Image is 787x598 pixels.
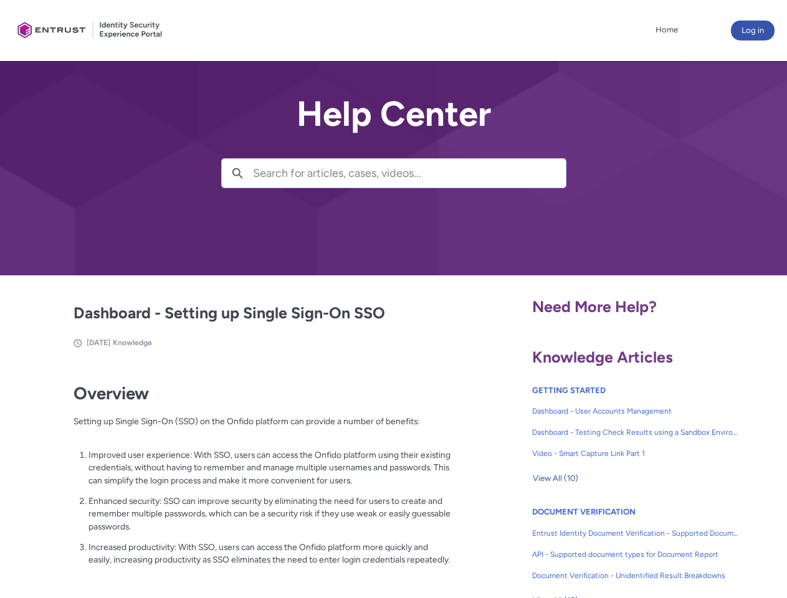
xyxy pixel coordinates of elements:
a: GETTING STARTED [532,386,606,395]
li: Knowledge [113,337,152,348]
p: Setting up Single Sign-On (SSO) on the Onfido platform can provide a number of benefits: [74,415,451,440]
a: Dashboard - Testing Check Results using a Sandbox Environment [532,422,739,443]
h2: Help Center [221,95,566,133]
span: Dashboard - User Accounts Management [532,406,739,417]
span: [DATE] [87,338,110,347]
a: Dashboard - User Accounts Management [532,401,739,422]
button: Log in [731,21,775,40]
h2: Dashboard - Setting up Single Sign-On SSO [74,301,451,325]
span: Dashboard - Testing Check Results using a Sandbox Environment [532,427,739,438]
button: View All (10) [532,468,579,488]
span: Knowledge Articles [532,348,673,366]
button: Search [222,159,253,187]
span: Video - Smart Capture Link Part 1 [532,448,739,459]
a: Video - Smart Capture Link Part 1 [532,443,739,464]
p: Improved user experience: With SSO, users can access the Onfido platform using their existing cre... [88,448,451,487]
span: Need More Help? [532,297,657,316]
a: Home [652,21,681,39]
input: Search for articles, cases, videos... [253,159,566,187]
strong: Overview [74,383,149,404]
span: View All (10) [533,469,578,488]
